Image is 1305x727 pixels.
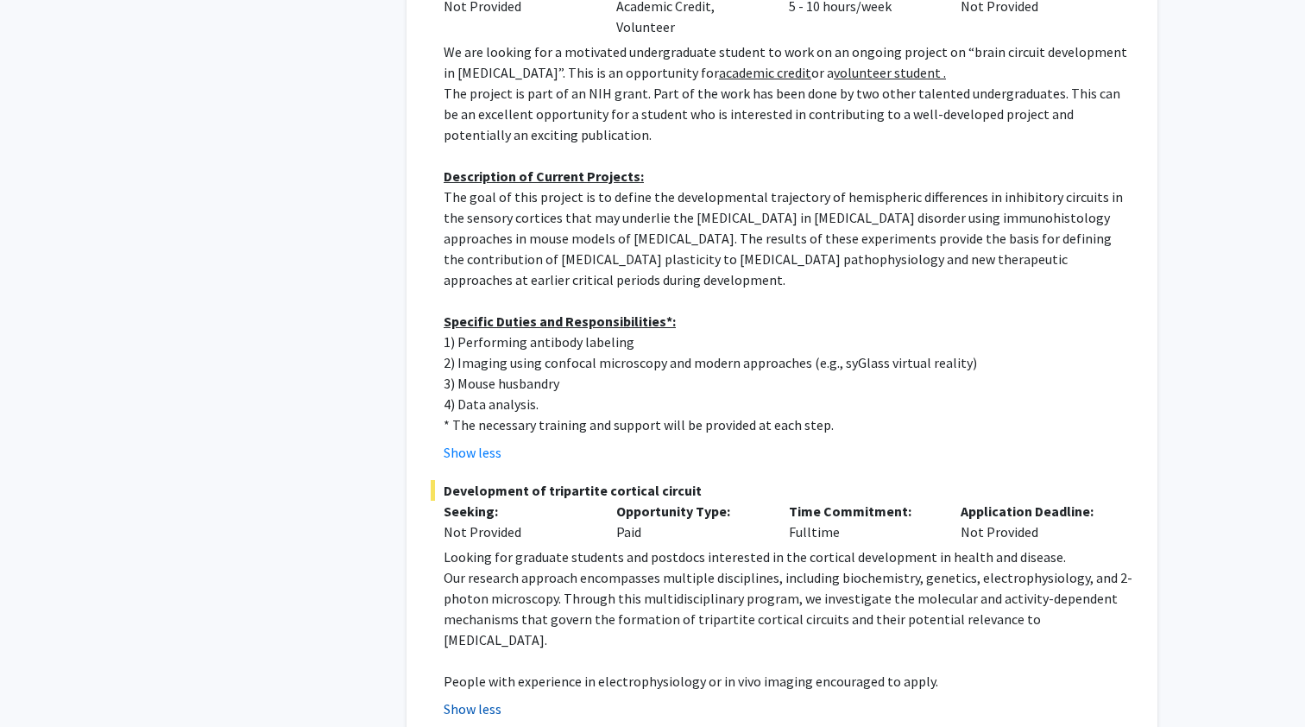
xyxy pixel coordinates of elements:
p: 4) Data analysis. [444,394,1133,414]
u: Specific Duties and Responsibilities*: [444,313,676,330]
p: The goal of this project is to define the developmental trajectory of hemispheric differences in ... [444,186,1133,290]
p: Opportunity Type: [616,501,763,522]
div: Paid [603,501,776,542]
p: * The necessary training and support will be provided at each step. [444,414,1133,435]
p: 2) Imaging using confocal microscopy and modern approaches (e.g., syGlass virtual reality) [444,352,1133,373]
div: Fulltime [776,501,949,542]
button: Show less [444,442,501,463]
p: 3) Mouse husbandry [444,373,1133,394]
div: Not Provided [444,522,590,542]
div: Not Provided [948,501,1120,542]
p: Looking for graduate students and postdocs interested in the cortical development in health and d... [444,547,1133,567]
p: The project is part of an NIH grant. Part of the work has been done by two other talented undergr... [444,83,1133,145]
p: 1) Performing antibody labeling [444,332,1133,352]
u: academic credit [719,64,811,81]
p: Our research approach encompasses multiple disciplines, including biochemistry, genetics, electro... [444,567,1133,650]
p: Seeking: [444,501,590,522]
span: Development of tripartite cortical circuit [431,480,1133,501]
p: We are looking for a motivated undergraduate student to work on an ongoing project on “brain circ... [444,41,1133,83]
p: Application Deadline: [961,501,1107,522]
p: People with experience in electrophysiology or in vivo imaging encouraged to apply. [444,671,1133,692]
iframe: Chat [13,649,73,714]
u: Description of Current Projects: [444,168,644,185]
button: Show less [444,699,501,719]
u: volunteer student . [834,64,946,81]
p: Time Commitment: [789,501,936,522]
